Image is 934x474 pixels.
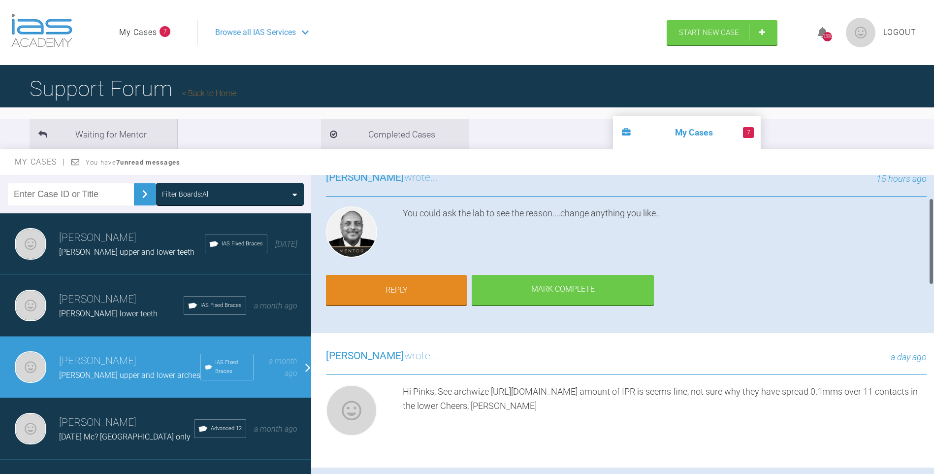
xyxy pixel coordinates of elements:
span: 7 [743,127,754,138]
img: Neil Fearns [326,385,377,436]
span: IAS Fixed Braces [222,239,263,248]
span: a month ago [254,424,297,434]
span: [PERSON_NAME] [326,171,404,183]
div: Mark Complete [472,275,654,305]
img: Neil Fearns [15,228,46,260]
span: IAS Fixed Braces [200,301,242,310]
span: Browse all IAS Services [215,26,296,39]
span: [PERSON_NAME] upper and lower arches [59,371,200,380]
a: My Cases [119,26,157,39]
img: Neil Fearns [15,351,46,383]
div: 1396 [823,32,832,41]
strong: 7 unread messages [116,159,180,166]
input: Enter Case ID or Title [8,183,134,205]
li: My Cases [613,116,761,149]
span: [PERSON_NAME] upper and lower teeth [59,247,194,257]
h3: [PERSON_NAME] [59,230,205,246]
span: a month ago [269,356,297,378]
h3: [PERSON_NAME] [59,414,194,431]
img: Utpalendu Bose [326,206,377,258]
span: [DATE] Mc? [GEOGRAPHIC_DATA] only [59,432,191,441]
img: Neil Fearns [15,413,46,444]
span: IAS Fixed Braces [215,358,249,376]
span: 15 hours ago [876,173,927,184]
div: Hi Pinks, See archwize [URL][DOMAIN_NAME] amount of IPR is seems fine, not sure why they have spr... [403,385,927,440]
span: [DATE] [275,239,297,249]
li: Waiting for Mentor [30,119,177,149]
h3: [PERSON_NAME] [59,291,184,308]
img: profile.png [846,18,875,47]
a: Start New Case [667,20,777,45]
span: Advanced 12 [211,424,242,433]
span: [PERSON_NAME] [326,350,404,362]
span: a month ago [254,301,297,310]
a: Back to Home [182,89,236,98]
h3: wrote... [326,348,438,365]
span: My Cases [15,157,65,167]
div: You could ask the lab to see the reason....change anything you like.. [403,206,927,262]
span: [PERSON_NAME] lower teeth [59,309,158,318]
span: 7 [160,26,170,37]
li: Completed Cases [321,119,469,149]
span: You have [86,159,181,166]
img: Neil Fearns [15,290,46,321]
h1: Support Forum [30,71,236,106]
h3: wrote... [326,169,438,186]
span: Start New Case [679,28,739,37]
h3: [PERSON_NAME] [59,353,200,370]
div: Filter Boards: All [162,189,210,200]
span: a day ago [891,352,927,362]
a: Reply [326,275,467,305]
a: Logout [883,26,916,39]
img: logo-light.3e3ef733.png [11,14,72,47]
img: chevronRight.28bd32b0.svg [137,186,153,202]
